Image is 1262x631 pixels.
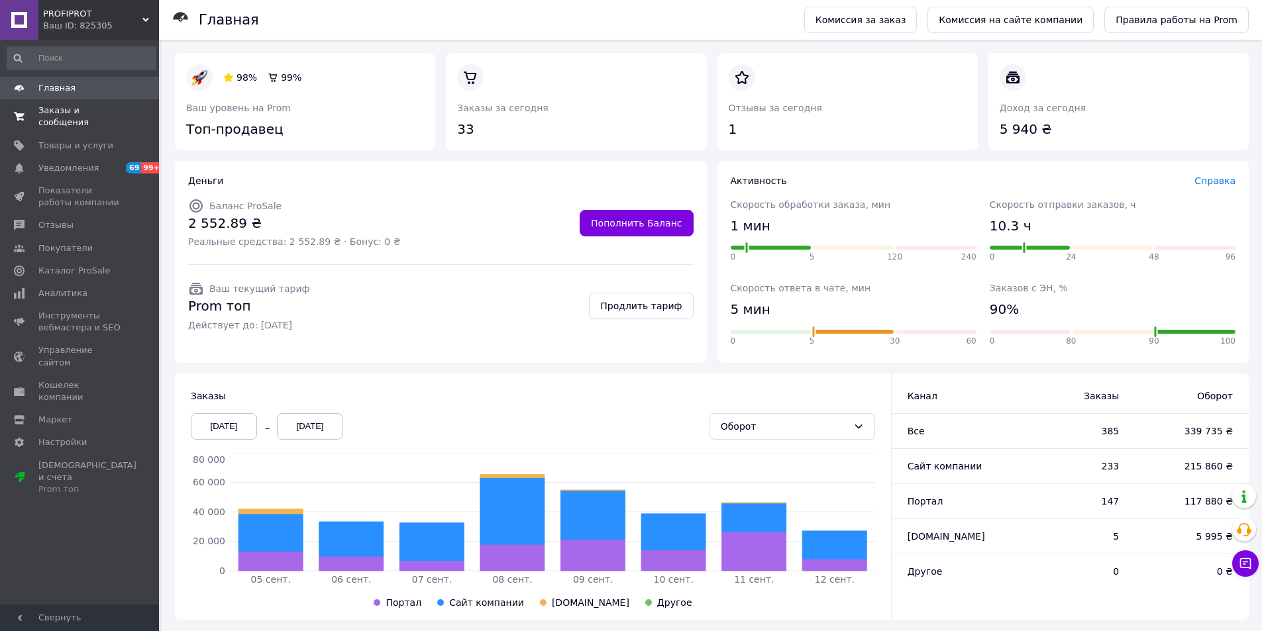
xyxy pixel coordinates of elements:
span: 1 мин [731,217,770,236]
span: Портал [386,597,421,608]
span: Сайт компании [908,461,982,471]
div: [DATE] [277,413,343,440]
span: 5 [1026,530,1119,543]
span: 385 [1026,424,1119,438]
span: 90 [1149,336,1159,347]
tspan: 08 сент. [492,574,532,585]
span: Активность [731,175,787,186]
span: [DEMOGRAPHIC_DATA] и счета [38,460,136,496]
span: Заказы [191,391,226,401]
span: Заказы и сообщения [38,105,123,128]
span: 339 735 ₴ [1145,424,1233,438]
span: 90% [990,300,1019,319]
span: 99 % [281,72,301,83]
span: 233 [1026,460,1119,473]
span: 10.3 ч [990,217,1031,236]
span: Реальные средства: 2 552.89 ₴ · Бонус: 0 ₴ [188,235,400,248]
span: Другое [908,566,943,577]
span: Сайт компании [449,597,524,608]
span: Настройки [38,436,87,448]
span: 60 [966,336,976,347]
span: 120 [887,252,902,263]
span: Баланс ProSale [209,201,282,211]
span: Другое [657,597,692,608]
span: 240 [961,252,976,263]
span: Покупатели [38,242,93,254]
span: PROFIPROT [43,8,142,20]
span: Оборот [1145,389,1233,403]
div: Prom топ [38,483,136,495]
input: Поиск [7,46,156,70]
span: 80 [1066,336,1076,347]
span: 5 мин [731,300,770,319]
div: [DATE] [191,413,257,440]
span: Все [908,426,925,436]
span: 0 [731,336,736,347]
tspan: 06 сент. [331,574,371,585]
a: Комиссия за заказ [804,7,918,33]
span: Портал [908,496,943,507]
span: Управление сайтом [38,344,123,368]
span: 0 [1026,565,1119,578]
a: Правила работы на Prom [1104,7,1249,33]
span: 0 [990,336,995,347]
span: 48 [1149,252,1159,263]
span: Скорость отправки заказов, ч [990,199,1136,210]
span: Товары и услуги [38,140,113,152]
span: Prom топ [188,297,309,316]
span: 100 [1220,336,1236,347]
span: [DOMAIN_NAME] [552,597,629,608]
span: 5 [810,252,815,263]
span: [DOMAIN_NAME] [908,531,985,542]
a: Справка [1194,175,1236,186]
span: Инструменты вебмастера и SEO [38,310,123,334]
tspan: 07 сент. [412,574,452,585]
span: 215 860 ₴ [1145,460,1233,473]
span: Заказы [1026,389,1119,403]
span: Заказов с ЭН, % [990,283,1068,293]
span: 117 880 ₴ [1145,495,1233,508]
span: Маркет [38,414,72,426]
tspan: 20 000 [193,536,225,546]
span: Аналитика [38,287,87,299]
tspan: 12 сент. [815,574,855,585]
span: 69 [126,162,141,173]
span: Ваш текущий тариф [209,283,309,294]
span: 99+ [141,162,163,173]
a: Пополнить Баланс [580,210,693,236]
div: Ваш ID: 825305 [43,20,159,32]
span: 96 [1226,252,1236,263]
tspan: 10 сент. [654,574,694,585]
a: Комиссия на сайте компании [927,7,1094,33]
h1: Главная [199,12,259,28]
span: 5 995 ₴ [1145,530,1233,543]
tspan: 11 сент. [734,574,774,585]
tspan: 40 000 [193,507,225,517]
span: 0 [990,252,995,263]
span: Отзывы [38,219,74,231]
span: Уведомления [38,162,99,174]
tspan: 05 сент. [251,574,291,585]
span: 24 [1066,252,1076,263]
span: Показатели работы компании [38,185,123,209]
span: Скорость обработки заказа, мин [731,199,891,210]
span: 5 [810,336,815,347]
span: Кошелек компании [38,379,123,403]
span: 147 [1026,495,1119,508]
span: 30 [890,336,900,347]
span: Действует до: [DATE] [188,318,309,332]
span: Скорость ответа в чате, мин [731,283,871,293]
tspan: 80 000 [193,454,225,465]
div: Оборот [721,419,848,434]
span: 2 552.89 ₴ [188,214,400,233]
tspan: 60 000 [193,477,225,487]
span: 0 [731,252,736,263]
span: Канал [908,391,937,401]
span: Деньги [188,175,223,186]
span: Главная [38,82,76,94]
button: Чат с покупателем [1232,550,1259,577]
span: Каталог ProSale [38,265,110,277]
a: Продлить тариф [589,293,693,319]
span: 0 ₴ [1145,565,1233,578]
tspan: 09 сент. [573,574,613,585]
